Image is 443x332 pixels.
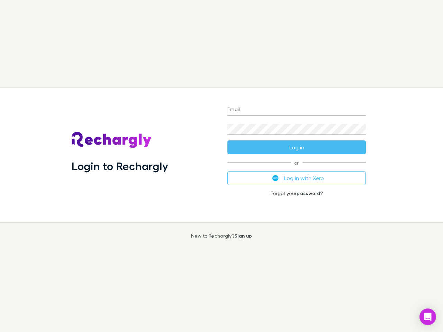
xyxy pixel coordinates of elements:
a: Sign up [234,233,252,239]
button: Log in with Xero [227,171,366,185]
p: Forgot your ? [227,191,366,196]
h1: Login to Rechargly [72,159,168,173]
img: Xero's logo [272,175,279,181]
div: Open Intercom Messenger [419,308,436,325]
img: Rechargly's Logo [72,132,152,148]
p: New to Rechargly? [191,233,252,239]
button: Log in [227,140,366,154]
a: password [297,190,320,196]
